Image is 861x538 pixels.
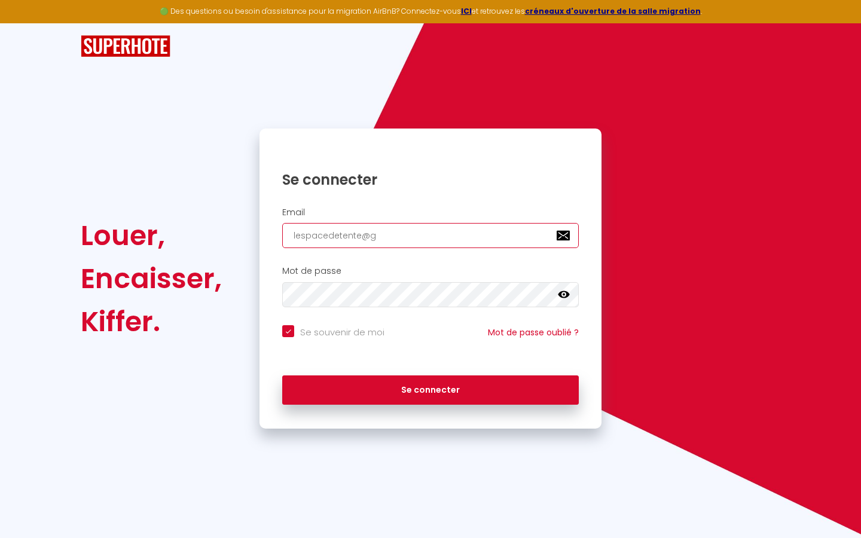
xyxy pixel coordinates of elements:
[81,257,222,300] div: Encaisser,
[81,35,170,57] img: SuperHote logo
[461,6,472,16] a: ICI
[282,266,579,276] h2: Mot de passe
[488,326,579,338] a: Mot de passe oublié ?
[282,170,579,189] h1: Se connecter
[282,223,579,248] input: Ton Email
[525,6,701,16] a: créneaux d'ouverture de la salle migration
[10,5,45,41] button: Ouvrir le widget de chat LiveChat
[81,214,222,257] div: Louer,
[81,300,222,343] div: Kiffer.
[282,375,579,405] button: Se connecter
[282,207,579,218] h2: Email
